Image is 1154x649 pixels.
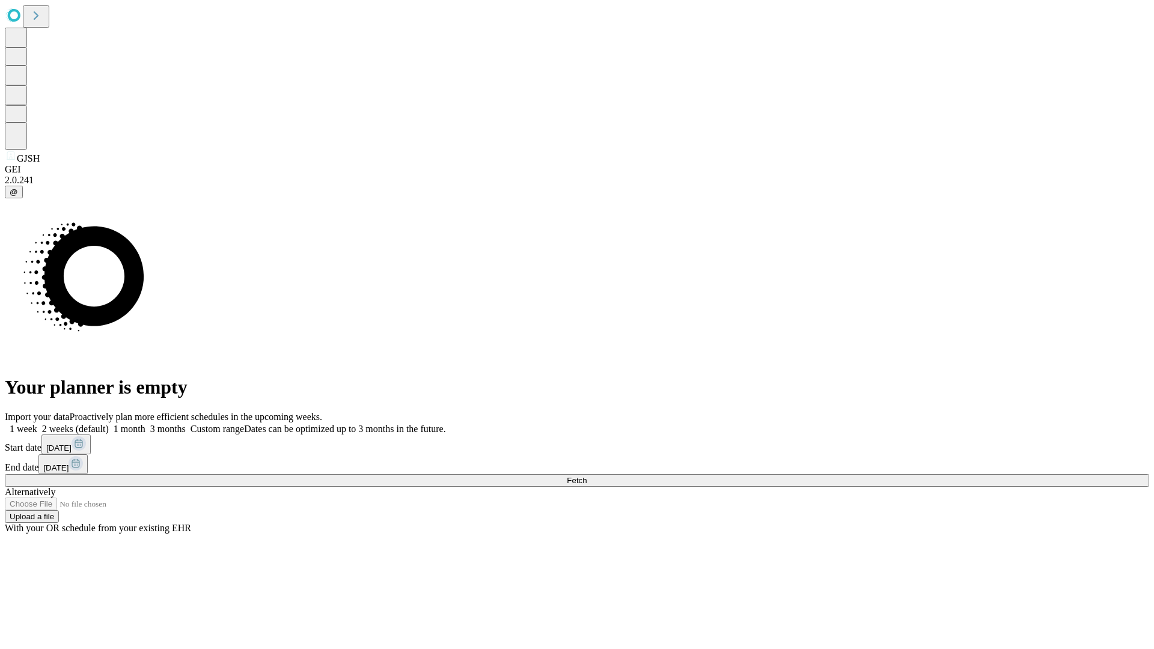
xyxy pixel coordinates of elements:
h1: Your planner is empty [5,376,1149,398]
div: End date [5,454,1149,474]
button: Fetch [5,474,1149,487]
span: Dates can be optimized up to 3 months in the future. [244,424,445,434]
span: With your OR schedule from your existing EHR [5,523,191,533]
div: GEI [5,164,1149,175]
span: [DATE] [46,443,72,452]
span: Custom range [191,424,244,434]
span: GJSH [17,153,40,163]
button: [DATE] [38,454,88,474]
span: [DATE] [43,463,69,472]
span: Fetch [567,476,587,485]
span: Proactively plan more efficient schedules in the upcoming weeks. [70,412,322,422]
span: 1 week [10,424,37,434]
span: 2 weeks (default) [42,424,109,434]
span: 3 months [150,424,186,434]
div: 2.0.241 [5,175,1149,186]
span: Import your data [5,412,70,422]
div: Start date [5,434,1149,454]
span: @ [10,187,18,197]
button: Upload a file [5,510,59,523]
span: 1 month [114,424,145,434]
button: @ [5,186,23,198]
span: Alternatively [5,487,55,497]
button: [DATE] [41,434,91,454]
